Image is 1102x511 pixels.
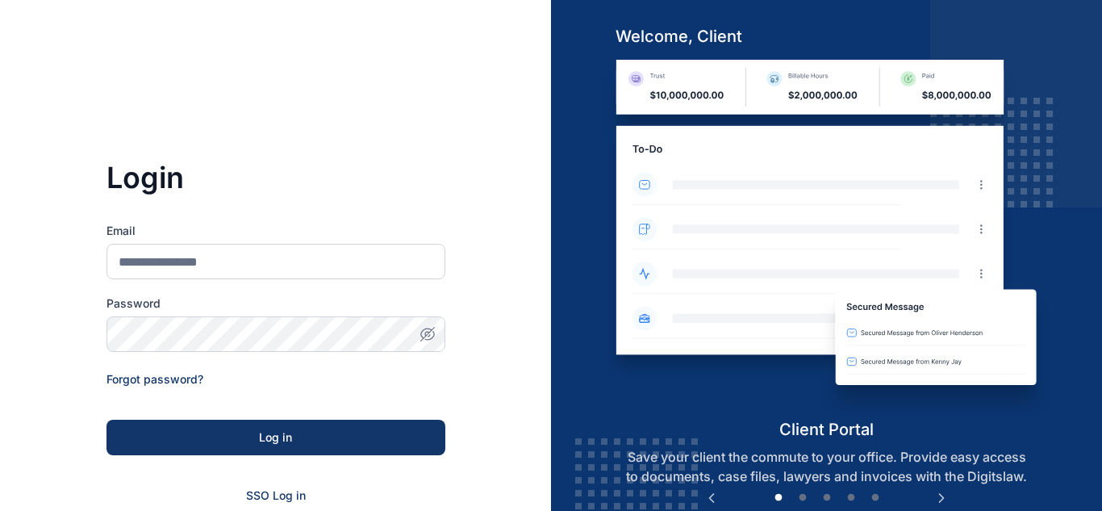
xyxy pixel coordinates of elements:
button: Log in [106,420,445,455]
a: Forgot password? [106,372,203,386]
div: Log in [132,429,420,446]
label: Password [106,295,445,312]
button: 3 [819,490,835,506]
p: Save your client the commute to your office. Provide easy access to documents, case files, lawyer... [603,447,1050,486]
img: digitslaw-logo [106,74,213,100]
h5: client portal [603,418,1050,441]
label: Email [106,223,445,239]
button: Previous [703,490,720,506]
h3: Login [106,161,445,194]
button: 2 [795,490,811,506]
button: 4 [843,490,859,506]
a: SSO Log in [246,488,306,502]
img: client-portal [603,60,1050,417]
button: 5 [867,490,883,506]
button: 1 [770,490,787,506]
h5: welcome, client [603,25,1050,48]
button: Next [933,490,950,506]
